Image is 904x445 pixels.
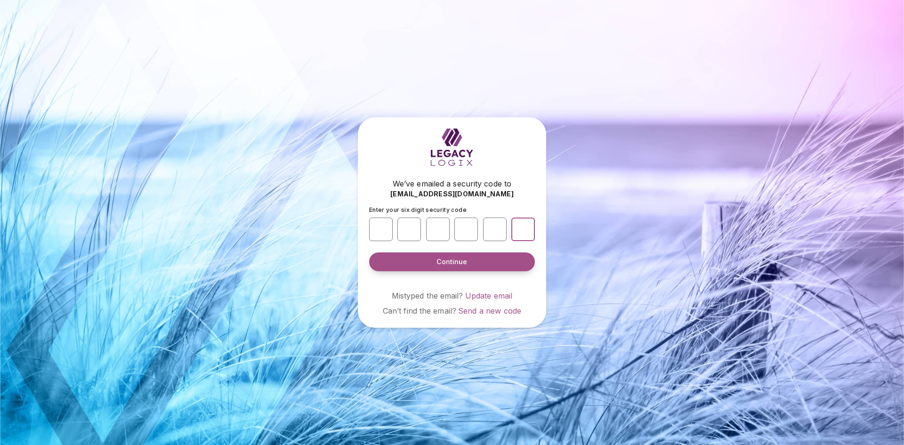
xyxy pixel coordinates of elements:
span: Continue [436,257,467,267]
button: Continue [369,252,535,271]
span: Mistyped the email? [392,291,463,300]
span: We’ve emailed a security code to [393,178,511,189]
a: Send a new code [458,306,521,316]
span: Can’t find the email? [383,306,456,316]
span: [EMAIL_ADDRESS][DOMAIN_NAME] [390,189,514,199]
a: Update email [465,291,513,300]
span: Enter your six digit security code [369,206,467,213]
